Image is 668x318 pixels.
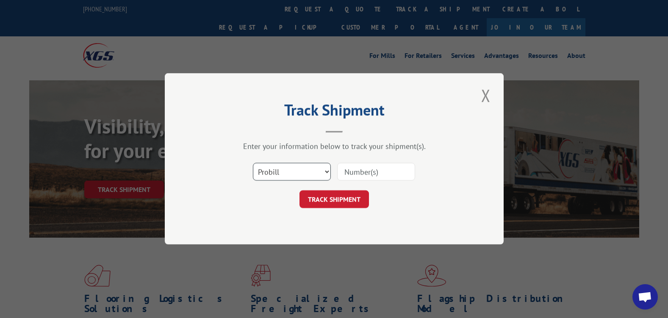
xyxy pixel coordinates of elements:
[479,84,493,107] button: Close modal
[299,191,369,208] button: TRACK SHIPMENT
[337,163,415,181] input: Number(s)
[632,284,658,310] a: Open chat
[207,142,461,151] div: Enter your information below to track your shipment(s).
[207,104,461,120] h2: Track Shipment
